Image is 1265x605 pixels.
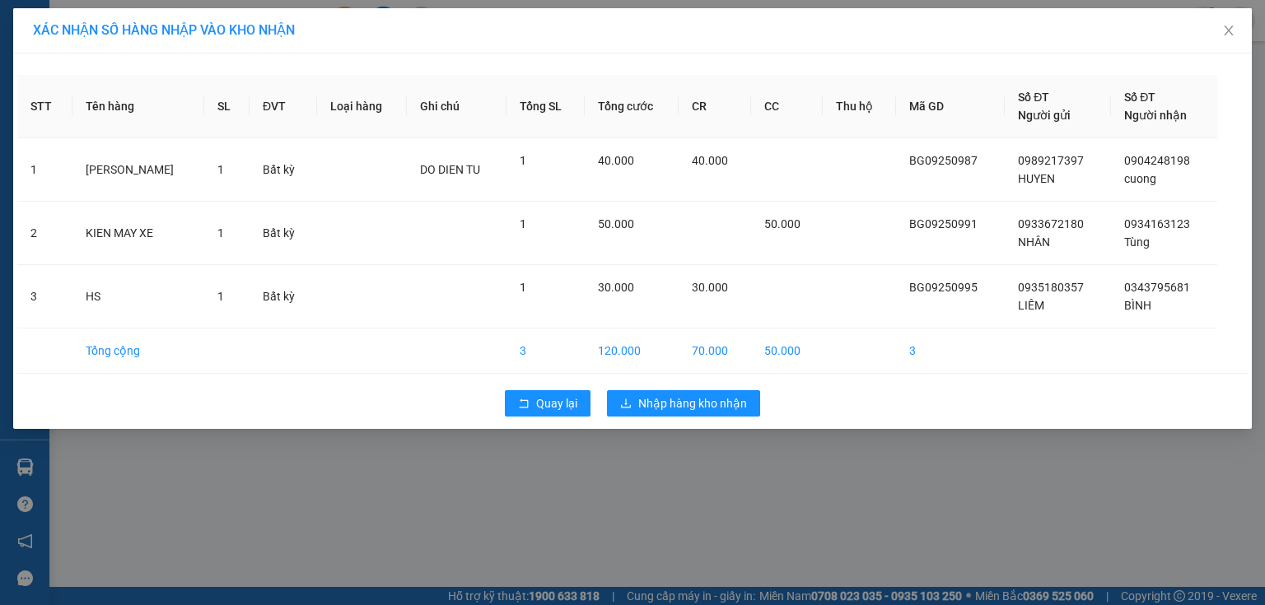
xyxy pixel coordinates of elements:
[1018,172,1055,185] span: HUYEN
[407,75,506,138] th: Ghi chú
[17,202,72,265] td: 2
[1018,281,1084,294] span: 0935180357
[520,217,526,230] span: 1
[518,398,530,411] span: rollback
[1018,299,1044,312] span: LIÊM
[909,281,978,294] span: BG09250995
[1018,109,1071,122] span: Người gửi
[141,16,180,33] span: Nhận:
[1124,217,1190,230] span: 0934163123
[14,54,129,77] div: 0839792586
[909,154,978,167] span: BG09250987
[1124,235,1150,249] span: Tùng
[896,75,1005,138] th: Mã GD
[1124,299,1151,312] span: BÌNH
[751,75,823,138] th: CC
[505,390,590,417] button: rollbackQuay lại
[217,163,224,176] span: 1
[520,281,526,294] span: 1
[17,265,72,328] td: 3
[141,14,256,34] div: Bình Giã
[506,75,586,138] th: Tổng SL
[12,108,28,125] span: R :
[17,138,72,202] td: 1
[1018,217,1084,230] span: 0933672180
[1018,91,1049,104] span: Số ĐT
[250,265,317,328] td: Bất kỳ
[250,138,317,202] td: Bất kỳ
[72,328,204,374] td: Tổng cộng
[536,394,577,412] span: Quay lại
[638,394,747,412] span: Nhập hàng kho nhận
[692,281,728,294] span: 30.000
[764,217,801,230] span: 50.000
[585,75,679,138] th: Tổng cước
[598,154,634,167] span: 40.000
[14,34,129,54] div: toan
[72,265,204,328] td: HS
[12,106,132,126] div: 320.000
[598,217,634,230] span: 50.000
[317,75,407,138] th: Loại hàng
[204,75,250,138] th: SL
[896,328,1005,374] td: 3
[679,75,750,138] th: CR
[598,281,634,294] span: 30.000
[72,202,204,265] td: KIEN MAY XE
[1124,154,1190,167] span: 0904248198
[751,328,823,374] td: 50.000
[823,75,896,138] th: Thu hộ
[250,202,317,265] td: Bất kỳ
[585,328,679,374] td: 120.000
[620,398,632,411] span: download
[141,34,256,73] div: THIEN(DAN FI GTN)
[33,22,295,38] span: XÁC NHẬN SỐ HÀNG NHẬP VÀO KHO NHẬN
[1206,8,1252,54] button: Close
[14,16,40,33] span: Gửi:
[72,138,204,202] td: [PERSON_NAME]
[520,154,526,167] span: 1
[909,217,978,230] span: BG09250991
[1124,91,1155,104] span: Số ĐT
[1124,281,1190,294] span: 0343795681
[679,328,750,374] td: 70.000
[1124,109,1187,122] span: Người nhận
[72,75,204,138] th: Tên hàng
[607,390,760,417] button: downloadNhập hàng kho nhận
[692,154,728,167] span: 40.000
[14,14,129,34] div: 167 QL13
[420,163,480,176] span: DO DIEN TU
[1018,235,1050,249] span: NHÂN
[141,73,256,96] div: 0799846512
[250,75,317,138] th: ĐVT
[1018,154,1084,167] span: 0989217397
[1124,172,1156,185] span: cuong
[217,290,224,303] span: 1
[506,328,586,374] td: 3
[1222,24,1235,37] span: close
[217,226,224,240] span: 1
[17,75,72,138] th: STT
